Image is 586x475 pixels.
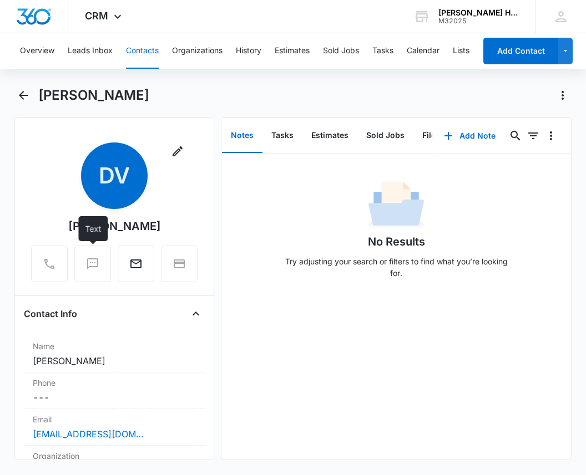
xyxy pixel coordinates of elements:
[368,233,425,250] h1: No Results
[33,354,196,367] dd: [PERSON_NAME]
[357,119,413,153] button: Sold Jobs
[438,17,519,25] div: account id
[280,256,513,279] p: Try adjusting your search or filters to find what you’re looking for.
[68,33,113,69] button: Leads Inbox
[483,38,558,64] button: Add Contact
[187,305,205,323] button: Close
[68,218,161,234] div: [PERSON_NAME]
[323,33,359,69] button: Sold Jobs
[24,307,77,320] h4: Contact Info
[275,33,310,69] button: Estimates
[172,33,223,69] button: Organizations
[413,119,449,153] button: Files
[24,372,205,409] div: Phone---
[33,413,196,425] label: Email
[222,119,262,153] button: Notes
[372,33,393,69] button: Tasks
[524,127,542,145] button: Filters
[81,142,148,209] span: DV
[20,33,54,69] button: Overview
[33,377,196,389] label: Phone
[542,127,560,145] button: Overflow Menu
[433,122,507,149] button: Add Note
[368,178,424,233] img: No Data
[24,409,205,446] div: Email[EMAIL_ADDRESS][DOMAIN_NAME]
[262,119,302,153] button: Tasks
[453,33,469,69] button: Lists
[33,391,196,404] dd: ---
[38,87,149,104] h1: [PERSON_NAME]
[554,86,572,104] button: Actions
[85,10,108,22] span: CRM
[236,33,261,69] button: History
[302,119,357,153] button: Estimates
[79,216,108,241] div: Text
[407,33,439,69] button: Calendar
[126,33,159,69] button: Contacts
[118,263,154,272] a: Email
[33,340,196,352] label: Name
[33,450,196,462] label: Organization
[33,427,144,441] a: [EMAIL_ADDRESS][DOMAIN_NAME]
[14,86,32,104] button: Back
[118,246,154,282] button: Email
[24,336,205,372] div: Name[PERSON_NAME]
[438,8,519,17] div: account name
[507,127,524,145] button: Search...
